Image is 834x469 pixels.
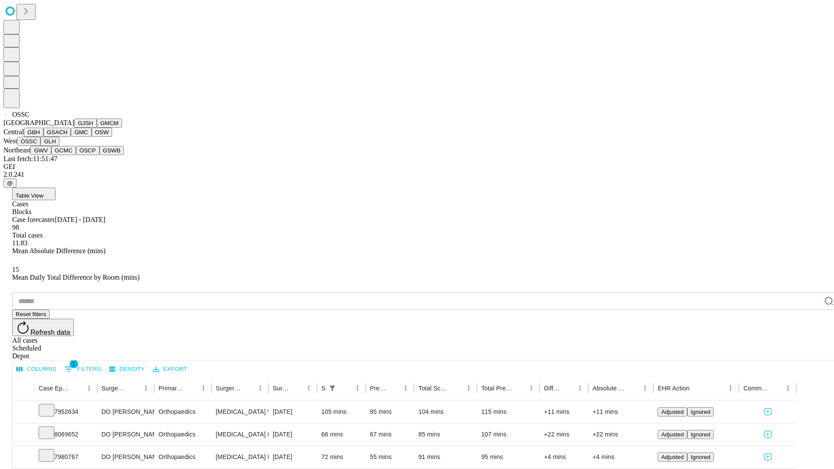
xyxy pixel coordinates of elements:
div: 7952634 [39,401,93,423]
div: 2.0.241 [3,171,831,178]
button: GSWB [99,146,124,155]
button: OSW [92,128,113,137]
button: Select columns [14,363,59,376]
div: [MEDICAL_DATA] REMOVAL LOOSE BODY [216,446,264,468]
div: GEI [3,163,831,171]
button: Menu [574,382,586,394]
span: Adjusted [661,454,684,460]
button: Sort [185,382,197,394]
span: Adjusted [661,409,684,415]
div: Difference [544,385,561,392]
button: GMC [71,128,91,137]
button: Menu [197,382,209,394]
div: Surgeon Name [102,385,127,392]
button: Show filters [326,382,338,394]
div: Surgery Date [273,385,290,392]
span: @ [7,180,13,186]
div: 72 mins [321,446,361,468]
div: +11 mins [544,401,584,423]
div: +22 mins [544,423,584,446]
span: Mean Daily Total Difference by Room (mins) [12,274,139,281]
button: Ignored [687,452,714,462]
div: 105 mins [321,401,361,423]
div: 7980767 [39,446,93,468]
button: Menu [400,382,412,394]
div: 104 mins [418,401,473,423]
span: Last fetch: 11:51:47 [3,155,57,162]
button: Menu [351,382,364,394]
button: Sort [387,382,400,394]
div: +11 mins [592,401,649,423]
button: GSACH [43,128,71,137]
button: Menu [463,382,475,394]
button: Menu [639,382,651,394]
button: Expand [17,405,30,420]
span: [DATE] - [DATE] [55,216,105,223]
span: [GEOGRAPHIC_DATA] [3,119,74,126]
div: Predicted In Room Duration [370,385,387,392]
div: EHR Action [658,385,689,392]
div: 1 active filter [326,382,338,394]
div: DO [PERSON_NAME] [PERSON_NAME] [102,423,150,446]
span: 11.83 [12,239,27,247]
span: Ignored [691,454,710,460]
div: 95 mins [481,446,536,468]
span: OSSC [12,111,30,118]
button: GBH [24,128,43,137]
div: 95 mins [370,401,410,423]
div: +4 mins [592,446,649,468]
button: Sort [128,382,140,394]
button: Sort [450,382,463,394]
button: Sort [562,382,574,394]
button: Ignored [687,430,714,439]
button: Adjusted [658,452,687,462]
button: Sort [291,382,303,394]
span: Ignored [691,431,710,438]
span: 98 [12,224,19,231]
div: Surgery Name [216,385,241,392]
button: Ignored [687,407,714,416]
button: GJSH [74,119,97,128]
button: Refresh data [12,319,74,336]
button: Adjusted [658,407,687,416]
button: Reset filters [12,310,50,319]
button: Sort [513,382,525,394]
button: Sort [627,382,639,394]
span: Case forecaster [12,216,55,223]
div: [DATE] [273,446,313,468]
span: Refresh data [30,329,70,336]
button: Menu [725,382,737,394]
div: Absolute Difference [592,385,626,392]
div: 8069652 [39,423,93,446]
button: Menu [254,382,266,394]
button: OSSC [17,137,41,146]
button: Export [151,363,189,376]
button: Menu [525,382,537,394]
button: Sort [770,382,782,394]
button: Sort [690,382,702,394]
div: Case Epic Id [39,385,70,392]
span: Reset filters [16,311,46,317]
button: Adjusted [658,430,687,439]
button: Menu [140,382,152,394]
button: GWV [30,146,51,155]
span: Central [3,128,24,135]
div: 66 mins [321,423,361,446]
button: GCMC [51,146,76,155]
div: [DATE] [273,423,313,446]
button: GLH [40,137,59,146]
button: @ [3,178,17,188]
div: 85 mins [418,423,473,446]
div: 91 mins [418,446,473,468]
span: Northeast [3,146,30,154]
span: West [3,137,17,145]
button: GMCM [97,119,122,128]
span: Total cases [12,231,43,239]
span: Mean Absolute Difference (mins) [12,247,106,254]
button: Sort [242,382,254,394]
button: Density [107,363,147,376]
button: Expand [17,450,30,465]
button: Menu [782,382,794,394]
span: Ignored [691,409,710,415]
div: Total Predicted Duration [481,385,513,392]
